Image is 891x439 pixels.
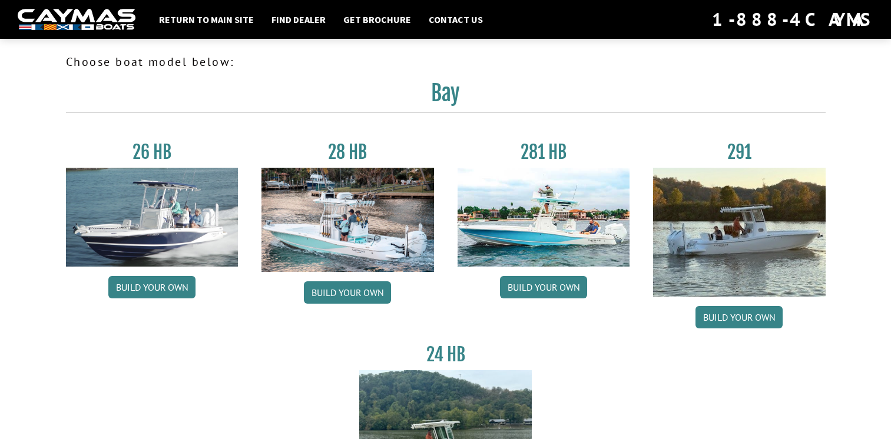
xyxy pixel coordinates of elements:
a: Find Dealer [266,12,332,27]
h3: 281 HB [458,141,630,163]
img: 28-hb-twin.jpg [458,168,630,267]
img: 291_Thumbnail.jpg [653,168,826,297]
div: 1-888-4CAYMAS [712,6,873,32]
h3: 24 HB [359,344,532,365]
img: 28_hb_thumbnail_for_caymas_connect.jpg [261,168,434,272]
a: Contact Us [423,12,489,27]
h3: 291 [653,141,826,163]
p: Choose boat model below: [66,53,826,71]
a: Build your own [108,276,196,298]
a: Build your own [500,276,587,298]
img: 26_new_photo_resized.jpg [66,168,239,267]
a: Build your own [304,281,391,304]
h2: Bay [66,80,826,113]
a: Return to main site [153,12,260,27]
a: Build your own [695,306,783,328]
h3: 28 HB [261,141,434,163]
a: Get Brochure [337,12,417,27]
h3: 26 HB [66,141,239,163]
img: white-logo-c9c8dbefe5ff5ceceb0f0178aa75bf4bb51f6bca0971e226c86eb53dfe498488.png [18,9,135,31]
